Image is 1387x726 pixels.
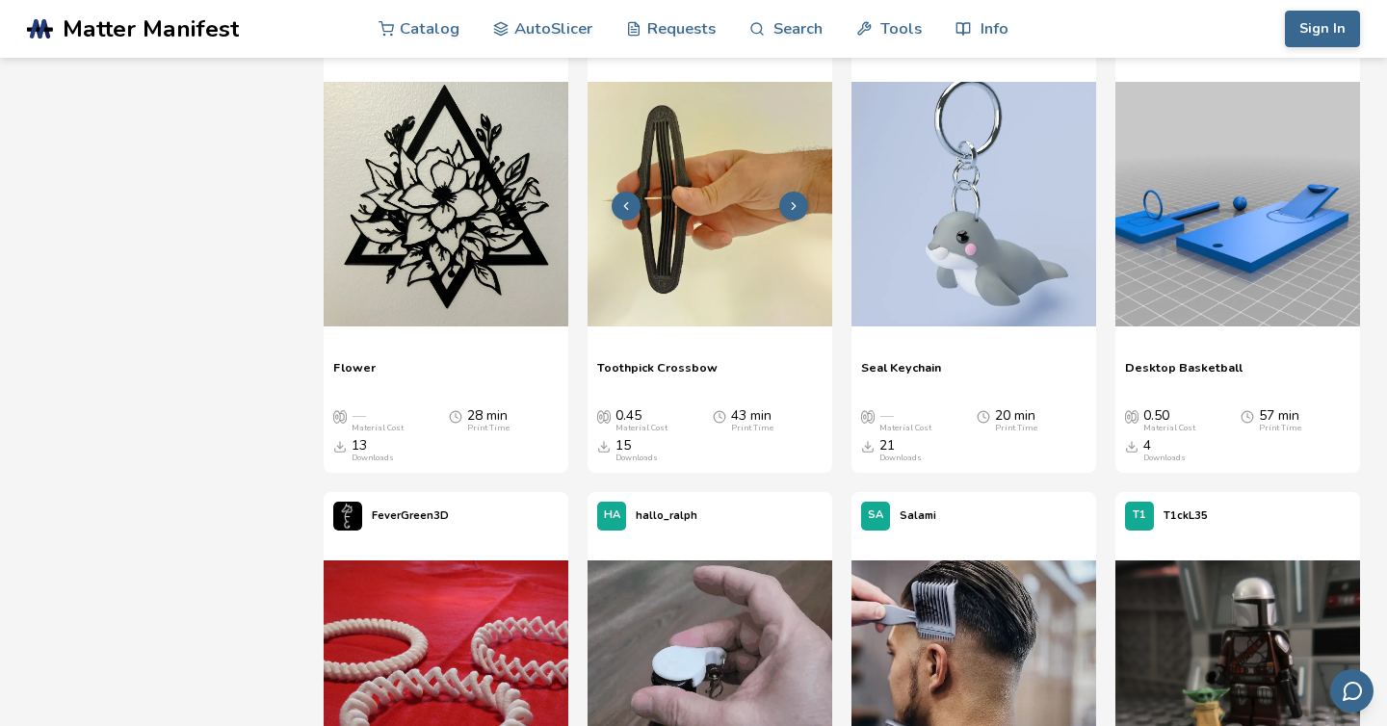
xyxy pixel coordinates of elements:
[615,408,667,433] div: 0.45
[1285,11,1360,47] button: Sign In
[731,408,773,433] div: 43 min
[352,438,394,463] div: 13
[597,438,611,454] span: Downloads
[977,408,990,424] span: Average Print Time
[900,506,936,526] p: Salami
[879,454,922,463] div: Downloads
[1143,438,1186,463] div: 4
[1125,408,1138,424] span: Average Cost
[1241,408,1254,424] span: Average Print Time
[1164,506,1208,526] p: T1ckL35
[1143,408,1195,433] div: 0.50
[879,424,931,433] div: Material Cost
[615,424,667,433] div: Material Cost
[861,438,875,454] span: Downloads
[352,408,365,424] span: —
[333,438,347,454] span: Downloads
[1143,424,1195,433] div: Material Cost
[63,15,239,42] span: Matter Manifest
[861,360,941,389] a: Seal Keychain
[615,454,658,463] div: Downloads
[879,438,922,463] div: 21
[467,408,510,433] div: 28 min
[861,408,875,424] span: Average Cost
[1259,424,1301,433] div: Print Time
[352,454,394,463] div: Downloads
[615,438,658,463] div: 15
[324,492,458,540] a: FeverGreen3D's profileFeverGreen3D
[1133,509,1146,522] span: T1
[333,360,376,389] a: Flower
[372,506,449,526] p: FeverGreen3D
[467,424,510,433] div: Print Time
[868,509,883,522] span: SA
[1125,360,1243,389] a: Desktop Basketball
[1143,454,1186,463] div: Downloads
[879,408,893,424] span: —
[449,408,462,424] span: Average Print Time
[352,424,404,433] div: Material Cost
[731,424,773,433] div: Print Time
[713,408,726,424] span: Average Print Time
[604,509,620,522] span: HA
[333,502,362,531] img: FeverGreen3D's profile
[1125,438,1138,454] span: Downloads
[333,408,347,424] span: Average Cost
[1259,408,1301,433] div: 57 min
[1330,669,1374,713] button: Send feedback via email
[597,408,611,424] span: Average Cost
[995,424,1037,433] div: Print Time
[995,408,1037,433] div: 20 min
[597,360,718,389] a: Toothpick Crossbow
[636,506,697,526] p: hallo_ralph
